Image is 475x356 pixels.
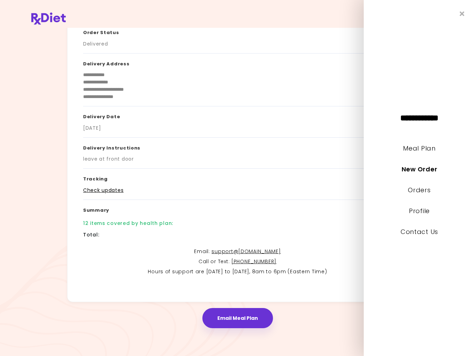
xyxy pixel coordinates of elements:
[83,169,392,187] h3: Tracking
[31,13,66,25] img: RxDiet
[401,227,438,236] a: Contact Us
[211,248,281,255] a: support@[DOMAIN_NAME]
[408,186,430,194] a: Orders
[460,10,465,17] i: Close
[83,268,392,276] p: Hours of support are [DATE] to [DATE], 8am to 6pm (Eastern Time)
[83,200,392,218] h3: Summary
[83,22,392,40] h3: Order Status
[83,220,173,227] div: 12 items covered by health plan :
[83,138,392,156] h3: Delivery Instructions
[409,207,430,215] a: Profile
[403,144,435,153] a: Meal Plan
[83,231,99,238] div: Total :
[83,258,392,266] p: Call or Text :
[83,187,123,194] a: Check updates
[83,40,108,48] div: Delivered
[83,54,392,72] h3: Delivery Address
[83,124,101,132] div: [DATE]
[83,106,392,124] h3: Delivery Date
[83,248,392,256] p: Email :
[202,308,273,328] button: Email Meal Plan
[83,155,134,163] div: leave at front door
[231,258,276,265] a: [PHONE_NUMBER]
[402,165,437,173] a: New Order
